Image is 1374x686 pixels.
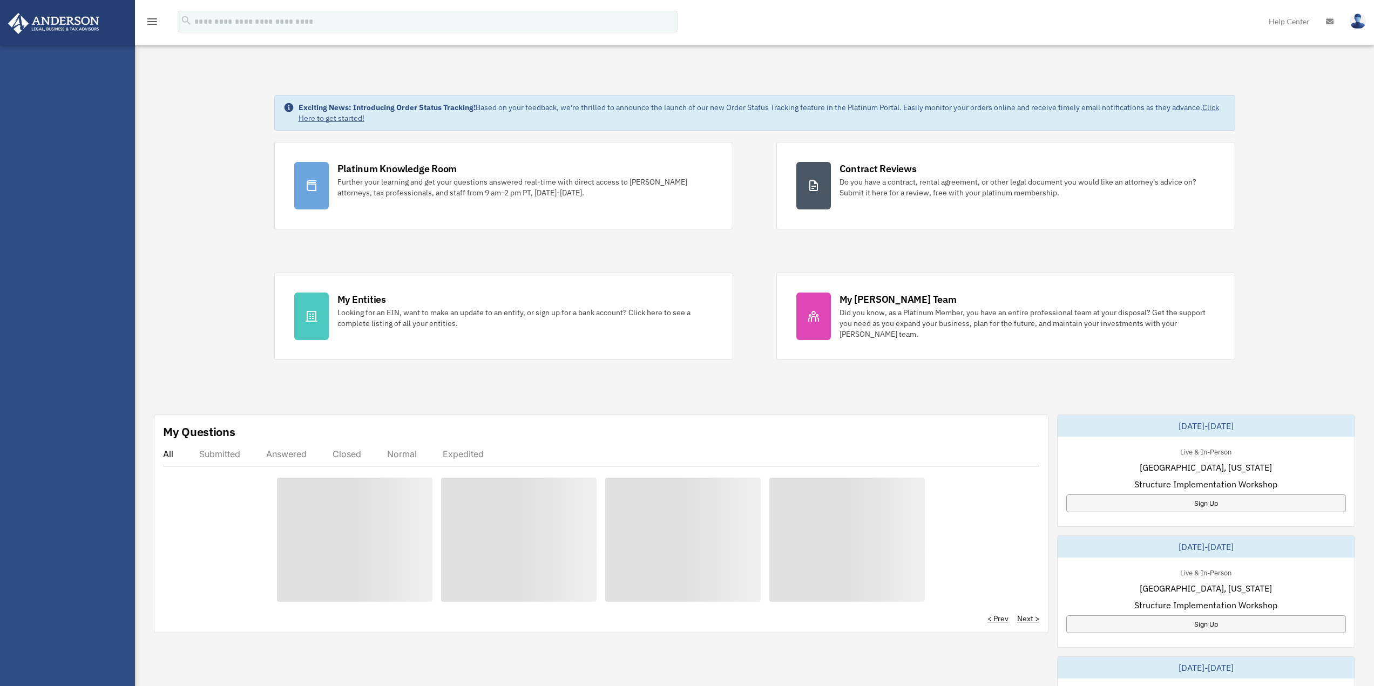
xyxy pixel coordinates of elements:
[1134,599,1277,612] span: Structure Implementation Workshop
[1172,566,1240,578] div: Live & In-Person
[1134,478,1277,491] span: Structure Implementation Workshop
[337,176,713,198] div: Further your learning and get your questions answered real-time with direct access to [PERSON_NAM...
[333,449,361,459] div: Closed
[1172,445,1240,457] div: Live & In-Person
[274,273,733,360] a: My Entities Looking for an EIN, want to make an update to an entity, or sign up for a bank accoun...
[840,162,917,175] div: Contract Reviews
[199,449,240,459] div: Submitted
[1066,494,1346,512] a: Sign Up
[987,613,1008,624] a: < Prev
[1058,415,1355,437] div: [DATE]-[DATE]
[163,424,235,440] div: My Questions
[840,293,957,306] div: My [PERSON_NAME] Team
[274,142,733,229] a: Platinum Knowledge Room Further your learning and get your questions answered real-time with dire...
[146,19,159,28] a: menu
[299,102,1226,124] div: Based on your feedback, we're thrilled to announce the launch of our new Order Status Tracking fe...
[337,162,457,175] div: Platinum Knowledge Room
[840,307,1215,339] div: Did you know, as a Platinum Member, you have an entire professional team at your disposal? Get th...
[1140,582,1272,595] span: [GEOGRAPHIC_DATA], [US_STATE]
[266,449,307,459] div: Answered
[776,273,1235,360] a: My [PERSON_NAME] Team Did you know, as a Platinum Member, you have an entire professional team at...
[337,307,713,329] div: Looking for an EIN, want to make an update to an entity, or sign up for a bank account? Click her...
[299,103,1219,123] a: Click Here to get started!
[1140,461,1272,474] span: [GEOGRAPHIC_DATA], [US_STATE]
[387,449,417,459] div: Normal
[337,293,386,306] div: My Entities
[180,15,192,26] i: search
[1058,657,1355,678] div: [DATE]-[DATE]
[443,449,484,459] div: Expedited
[840,176,1215,198] div: Do you have a contract, rental agreement, or other legal document you would like an attorney's ad...
[1066,615,1346,633] a: Sign Up
[1017,613,1039,624] a: Next >
[146,15,159,28] i: menu
[776,142,1235,229] a: Contract Reviews Do you have a contract, rental agreement, or other legal document you would like...
[1058,536,1355,558] div: [DATE]-[DATE]
[1350,13,1366,29] img: User Pic
[163,449,173,459] div: All
[5,13,103,34] img: Anderson Advisors Platinum Portal
[299,103,476,112] strong: Exciting News: Introducing Order Status Tracking!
